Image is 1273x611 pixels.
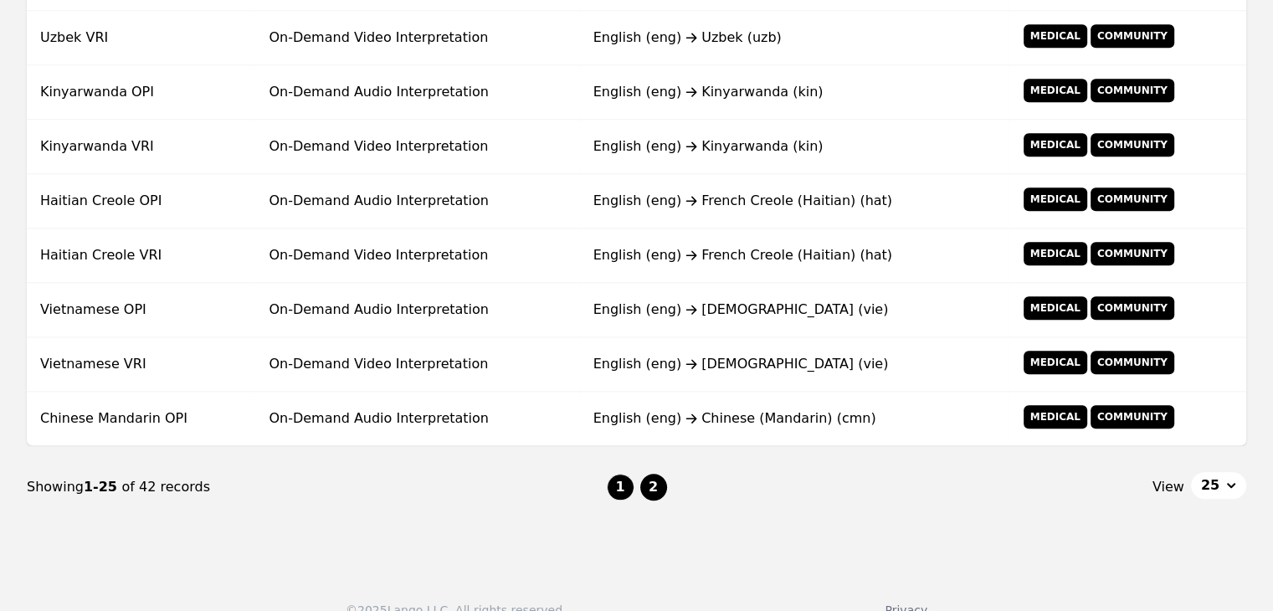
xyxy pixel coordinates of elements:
[593,136,995,157] div: English (eng) Kinyarwanda (kin)
[27,174,255,228] td: Haitian Creole OPI
[1091,296,1174,320] span: Community
[1024,405,1087,429] span: Medical
[1024,187,1087,211] span: Medical
[640,474,667,501] button: 2
[255,283,579,337] td: On-Demand Audio Interpretation
[593,408,995,429] div: English (eng) Chinese (Mandarin) (cmn)
[255,65,579,120] td: On-Demand Audio Interpretation
[593,82,995,102] div: English (eng) Kinyarwanda (kin)
[1091,24,1174,48] span: Community
[255,337,579,392] td: On-Demand Video Interpretation
[593,245,995,265] div: English (eng) French Creole (Haitian) (hat)
[1024,296,1087,320] span: Medical
[593,300,995,320] div: English (eng) [DEMOGRAPHIC_DATA] (vie)
[1024,79,1087,102] span: Medical
[255,228,579,283] td: On-Demand Video Interpretation
[593,354,995,374] div: English (eng) [DEMOGRAPHIC_DATA] (vie)
[1091,242,1174,265] span: Community
[27,120,255,174] td: Kinyarwanda VRI
[27,283,255,337] td: Vietnamese OPI
[1091,187,1174,211] span: Community
[1024,24,1087,48] span: Medical
[1024,133,1087,157] span: Medical
[27,446,1246,528] nav: Page navigation
[1201,475,1219,495] span: 25
[84,479,122,495] span: 1-25
[1091,79,1174,102] span: Community
[1091,405,1174,429] span: Community
[255,11,579,65] td: On-Demand Video Interpretation
[27,337,255,392] td: Vietnamese VRI
[255,392,579,446] td: On-Demand Audio Interpretation
[1024,242,1087,265] span: Medical
[27,65,255,120] td: Kinyarwanda OPI
[1091,133,1174,157] span: Community
[1152,477,1184,497] span: View
[593,191,995,211] div: English (eng) French Creole (Haitian) (hat)
[1091,351,1174,374] span: Community
[1024,351,1087,374] span: Medical
[27,228,255,283] td: Haitian Creole VRI
[255,174,579,228] td: On-Demand Audio Interpretation
[255,120,579,174] td: On-Demand Video Interpretation
[593,28,995,48] div: English (eng) Uzbek (uzb)
[27,477,607,497] div: Showing of 42 records
[27,392,255,446] td: Chinese Mandarin OPI
[27,11,255,65] td: Uzbek VRI
[1191,472,1246,499] button: 25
